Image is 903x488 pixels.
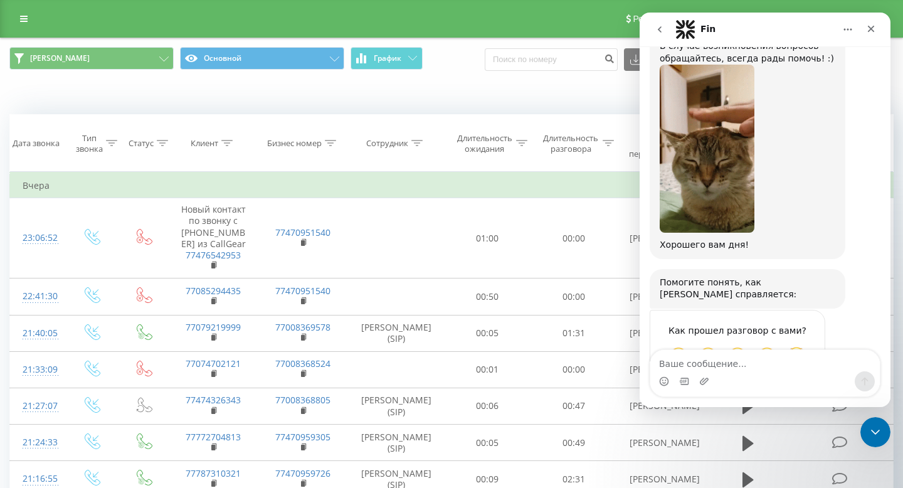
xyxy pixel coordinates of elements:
a: 77085294435 [186,285,241,297]
a: 77772704813 [186,431,241,443]
input: Поиск по номеру [485,48,618,71]
button: Добавить вложение [60,364,70,374]
div: Клиент [191,138,218,149]
td: 00:00 [531,351,617,388]
textarea: Ваше сообщение... [11,337,240,359]
div: Fin говорит… [10,297,241,386]
div: 21:40:05 [23,321,53,346]
span: Плохо [60,334,77,352]
td: [PERSON_NAME] [617,315,707,351]
a: 77008369578 [275,321,330,333]
a: 77008368524 [275,358,330,369]
div: 21:27:07 [23,394,53,418]
div: Статус [129,138,154,149]
span: Ужасно [30,334,48,352]
div: Длительность ожидания [456,133,514,154]
td: [PERSON_NAME] (SIP) [348,388,445,424]
span: График [374,54,401,63]
span: Реферальная программа [633,14,736,24]
td: 01:31 [531,315,617,351]
a: 77079219999 [186,321,241,333]
a: 77474326343 [186,394,241,406]
td: [PERSON_NAME] (SIP) [348,425,445,461]
button: Экспорт [624,48,692,71]
a: 77470951540 [275,226,330,238]
td: [PERSON_NAME] [617,278,707,315]
span: Великолепно [148,334,166,352]
iframe: Intercom live chat [640,13,890,407]
button: [PERSON_NAME] [9,47,174,70]
td: [PERSON_NAME] [617,351,707,388]
td: 00:47 [531,388,617,424]
span: Отлично [119,334,136,352]
div: 21:24:33 [23,430,53,455]
div: Хорошего вам дня! [20,226,196,239]
td: 00:05 [445,315,531,351]
a: 77470951540 [275,285,330,297]
a: 77470959305 [275,431,330,443]
td: 00:49 [531,425,617,461]
button: Средство выбора GIF-файла [40,364,50,374]
div: 21:33:09 [23,358,53,382]
td: 00:01 [445,351,531,388]
a: 77008368805 [275,394,330,406]
td: [PERSON_NAME] [617,425,707,461]
div: Название схемы переадресации [628,127,689,159]
div: Дата звонка [13,138,60,149]
button: Отправить сообщение… [215,359,235,379]
a: 77476542953 [186,249,241,261]
a: 77470959726 [275,467,330,479]
div: Помогите понять, как [PERSON_NAME] справляется: [10,257,206,296]
button: Средство выбора эмодзи [19,364,29,374]
td: [PERSON_NAME] [617,388,707,424]
td: 01:00 [445,198,531,278]
div: Помогите понять, как [PERSON_NAME] справляется: [20,264,196,289]
div: 22:41:30 [23,284,53,309]
td: Вчера [10,173,894,198]
td: 00:06 [445,388,531,424]
iframe: Intercom live chat [860,417,890,447]
button: График [351,47,423,70]
td: 00:05 [445,425,531,461]
a: 77787310321 [186,467,241,479]
td: [PERSON_NAME] (SIP) [348,315,445,351]
td: 00:00 [531,198,617,278]
td: 00:50 [445,278,531,315]
div: Тип звонка [76,133,103,154]
div: Сотрудник [366,138,408,149]
div: 23:06:52 [23,226,53,250]
div: Как прошел разговор с вами? [23,310,172,326]
button: Основной [180,47,344,70]
div: Длительность разговора [542,133,599,154]
td: Новый контакт по звонку с [PHONE_NUMBER] из CallGear [169,198,258,278]
td: [PERSON_NAME] [617,198,707,278]
td: 00:00 [531,278,617,315]
span: [PERSON_NAME] [30,53,90,63]
span: OK [89,334,107,352]
a: 77074702121 [186,358,241,369]
div: Бизнес номер [267,138,322,149]
div: Fin говорит… [10,257,241,297]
